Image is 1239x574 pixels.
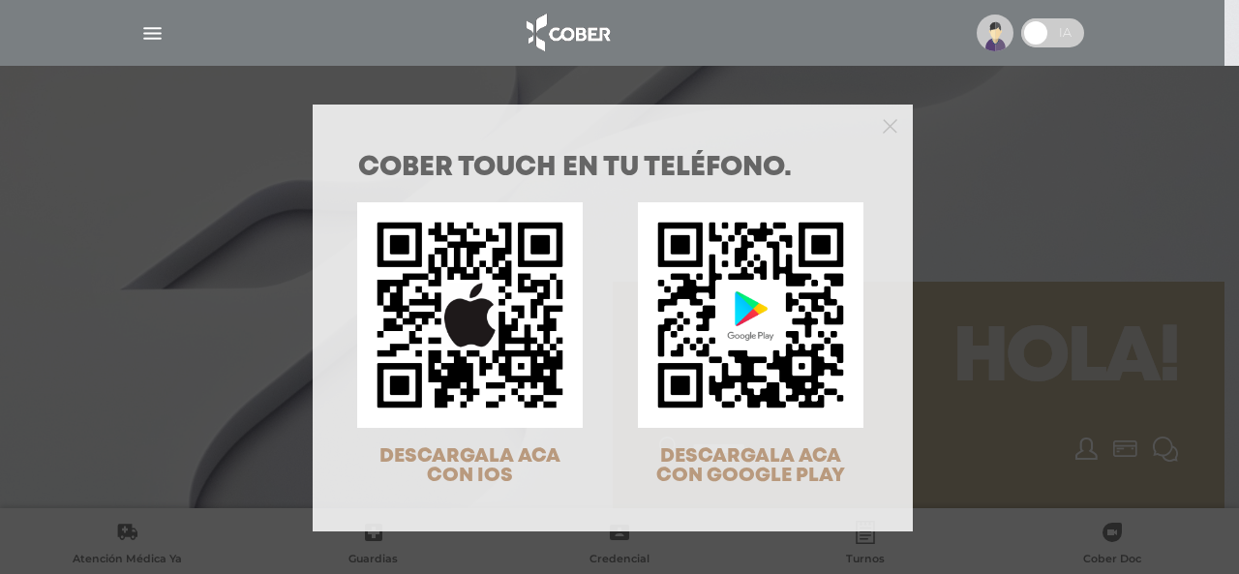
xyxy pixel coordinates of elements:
[656,447,845,485] span: DESCARGALA ACA CON GOOGLE PLAY
[638,202,863,428] img: qr-code
[883,116,897,134] button: Close
[379,447,560,485] span: DESCARGALA ACA CON IOS
[358,155,867,182] h1: COBER TOUCH en tu teléfono.
[357,202,583,428] img: qr-code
